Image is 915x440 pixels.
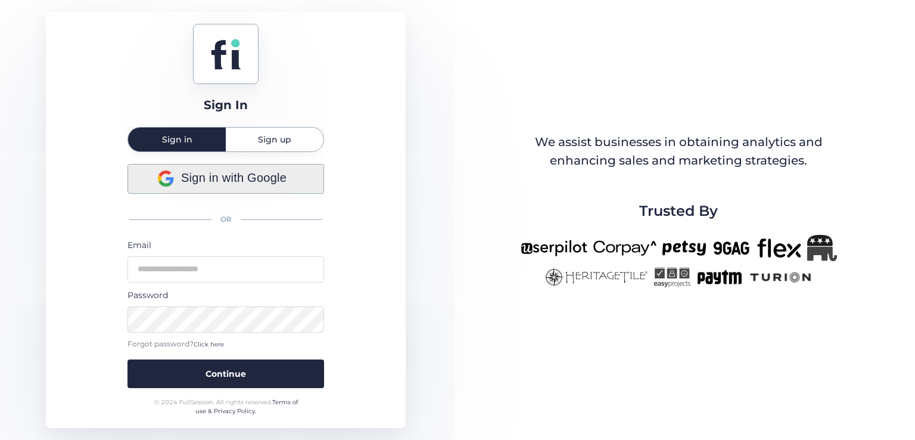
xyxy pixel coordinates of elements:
span: Continue [206,367,246,380]
img: paytm-new.png [696,267,742,287]
span: Sign in with Google [181,169,287,187]
img: corpay-new.png [593,235,656,261]
span: Sign in [162,135,192,144]
div: Sign In [204,96,248,114]
img: heritagetile-new.png [544,267,648,287]
div: © 2024 FullSession. All rights reserved. [149,398,303,416]
img: userpilot-new.png [521,235,587,261]
div: Forgot password? [127,339,324,350]
span: Click here [194,340,224,348]
div: Password [127,289,324,302]
div: Email [127,238,324,252]
img: turion-new.png [748,267,813,287]
img: flex-new.png [757,235,801,261]
div: OR [127,207,324,233]
img: 9gag-new.png [712,235,751,261]
span: Trusted By [639,200,718,222]
img: Republicanlogo-bw.png [807,235,837,261]
button: Continue [127,360,324,388]
img: easyprojects-new.png [653,267,690,287]
a: Terms of use & Privacy Policy. [195,398,298,416]
img: petsy-new.png [662,235,706,261]
div: We assist businesses in obtaining analytics and enhancing sales and marketing strategies. [521,133,836,171]
span: Sign up [258,135,291,144]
